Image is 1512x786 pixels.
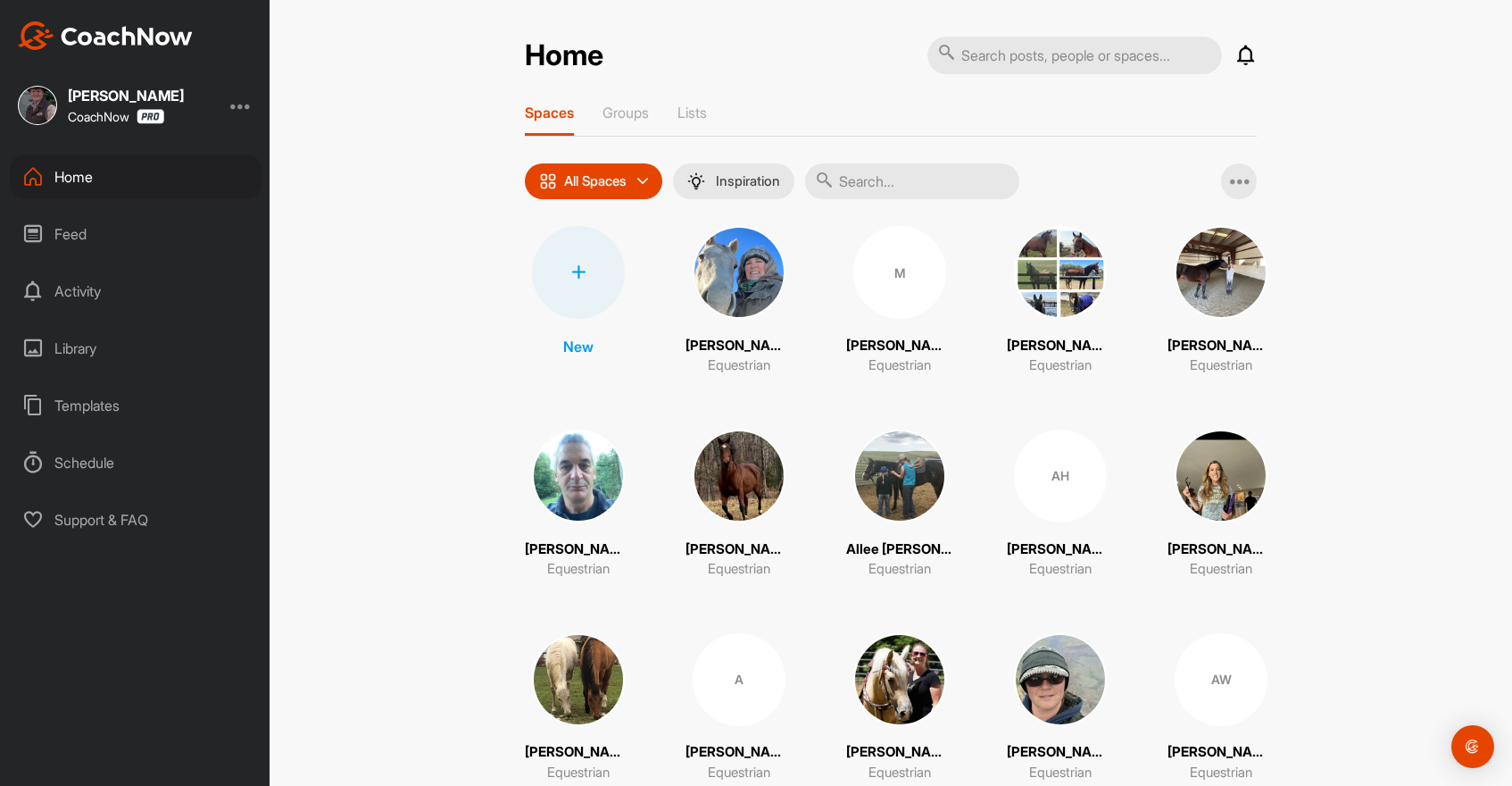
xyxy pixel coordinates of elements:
[693,226,785,319] img: square_aba20968f851be6bc3da60d7cc9369e9.jpg
[716,174,780,188] p: Inspiration
[868,355,931,376] p: Equestrian
[693,633,785,726] div: A
[685,430,793,580] a: [PERSON_NAME]Equestrian
[1007,539,1114,560] p: [PERSON_NAME]
[137,109,164,124] img: CoachNow Pro
[1190,763,1252,783] p: Equestrian
[927,37,1222,74] input: Search posts, people or spaces...
[685,539,793,560] p: [PERSON_NAME]
[1029,559,1092,580] p: Equestrian
[525,430,632,580] a: [PERSON_NAME]Equestrian
[1014,226,1107,319] img: square_54eb60dd2e66ea7586b940376f61d49f.jpg
[846,539,953,560] p: Allee [PERSON_NAME]
[10,326,262,371] div: Library
[532,633,625,726] img: square_825b07fb0531ddae9e92f6908eeb32ca.jpg
[1167,539,1275,560] p: [PERSON_NAME]
[10,269,262,314] div: Activity
[1175,633,1267,726] div: AW
[602,104,649,121] p: Groups
[1007,633,1114,783] a: [PERSON_NAME]Equestrian
[10,383,262,428] div: Templates
[868,763,931,783] p: Equestrian
[1007,226,1114,376] a: [PERSON_NAME]Equestrian
[1007,336,1114,356] p: [PERSON_NAME]
[853,226,946,319] div: M
[18,21,193,50] img: CoachNow
[532,430,625,523] img: square_9d59e26dac4dffaad8a3f81ae5268752.jpg
[685,742,793,763] p: [PERSON_NAME] & [PERSON_NAME]
[10,212,262,256] div: Feed
[18,86,57,125] img: square_f8f397c70efcd0ae6f92c40788c6018a.jpg
[868,559,931,580] p: Equestrian
[693,430,785,523] img: square_c1d66ed90a95ee2b3b566669b0459d1a.jpg
[1167,336,1275,356] p: [PERSON_NAME]
[846,742,953,763] p: [PERSON_NAME]
[1190,559,1252,580] p: Equestrian
[525,38,603,73] h2: Home
[846,336,953,356] p: [PERSON_NAME]
[563,336,594,357] p: New
[708,559,770,580] p: Equestrian
[1167,633,1275,783] a: AW[PERSON_NAME]Equestrian
[677,104,707,121] p: Lists
[1167,742,1275,763] p: [PERSON_NAME]
[1190,355,1252,376] p: Equestrian
[547,559,610,580] p: Equestrian
[708,355,770,376] p: Equestrian
[685,336,793,356] p: [PERSON_NAME]
[1029,763,1092,783] p: Equestrian
[564,174,627,188] p: All Spaces
[846,226,953,376] a: M[PERSON_NAME]Equestrian
[846,633,953,783] a: [PERSON_NAME]Equestrian
[685,226,793,376] a: [PERSON_NAME]Equestrian
[1014,430,1107,523] div: AH
[525,104,574,121] p: Spaces
[687,172,705,190] img: menuIcon
[1451,725,1494,768] div: Open Intercom Messenger
[1175,226,1267,319] img: square_0ea9e3ae027e61c50f2aee609a41776e.jpg
[68,88,184,103] div: [PERSON_NAME]
[1014,633,1107,726] img: square_c2da534ff661f0fe7b47c9468dc2fc2b.jpg
[1167,226,1275,376] a: [PERSON_NAME]Equestrian
[10,498,262,542] div: Support & FAQ
[846,430,953,580] a: Allee [PERSON_NAME]Equestrian
[525,539,632,560] p: [PERSON_NAME]
[1007,742,1114,763] p: [PERSON_NAME]
[525,742,632,763] p: [PERSON_NAME]
[10,440,262,485] div: Schedule
[1029,355,1092,376] p: Equestrian
[1007,430,1114,580] a: AH[PERSON_NAME]Equestrian
[708,763,770,783] p: Equestrian
[853,633,946,726] img: square_49d37911e4e8634af692ca3399127fa0.jpg
[685,633,793,783] a: A[PERSON_NAME] & [PERSON_NAME]Equestrian
[547,763,610,783] p: Equestrian
[1175,430,1267,523] img: square_16fdf1e86c07f7911593a55b205711d4.jpg
[68,109,164,124] div: CoachNow
[539,172,557,190] img: icon
[525,633,632,783] a: [PERSON_NAME]Equestrian
[10,155,262,199] div: Home
[805,163,1019,199] input: Search...
[853,430,946,523] img: square_b31415610a89af219781301478eabbc0.jpg
[1167,430,1275,580] a: [PERSON_NAME]Equestrian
